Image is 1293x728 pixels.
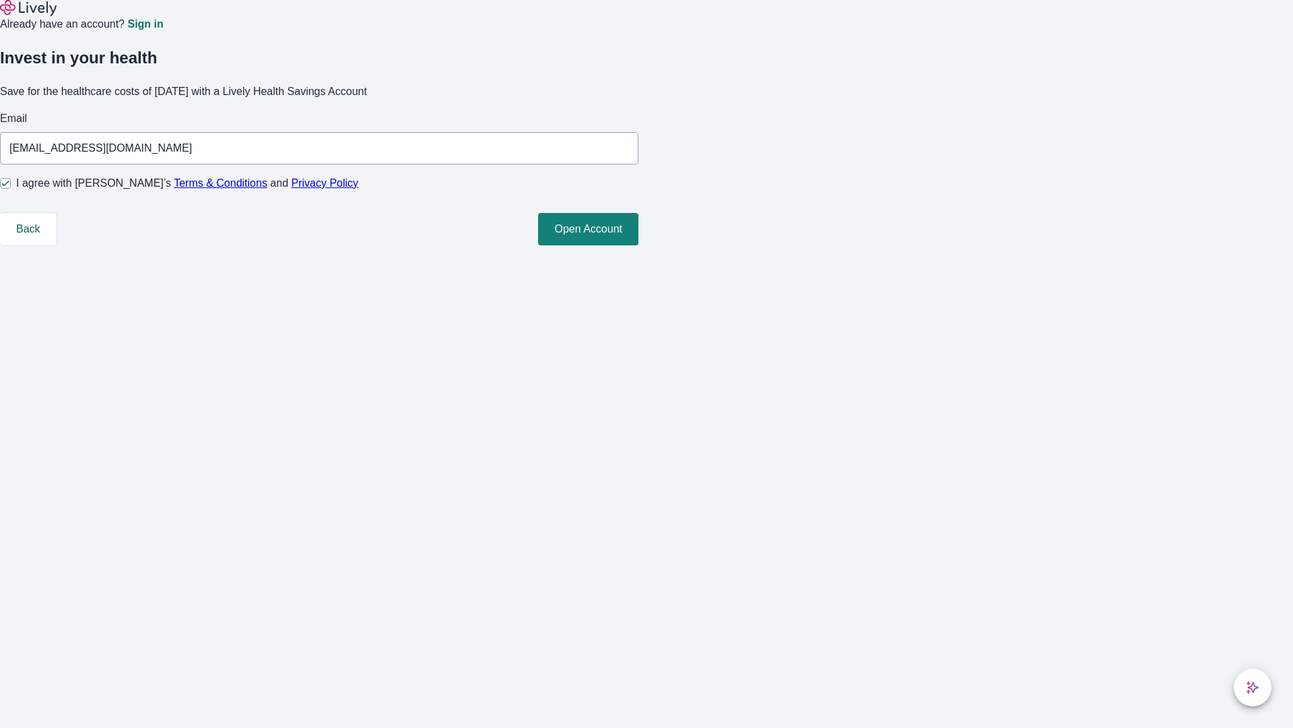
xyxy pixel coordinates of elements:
button: Open Account [538,213,638,245]
button: chat [1234,669,1271,706]
a: Sign in [127,19,163,30]
span: I agree with [PERSON_NAME]’s and [16,175,358,191]
svg: Lively AI Assistant [1246,681,1259,694]
a: Privacy Policy [292,177,359,189]
a: Terms & Conditions [174,177,267,189]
